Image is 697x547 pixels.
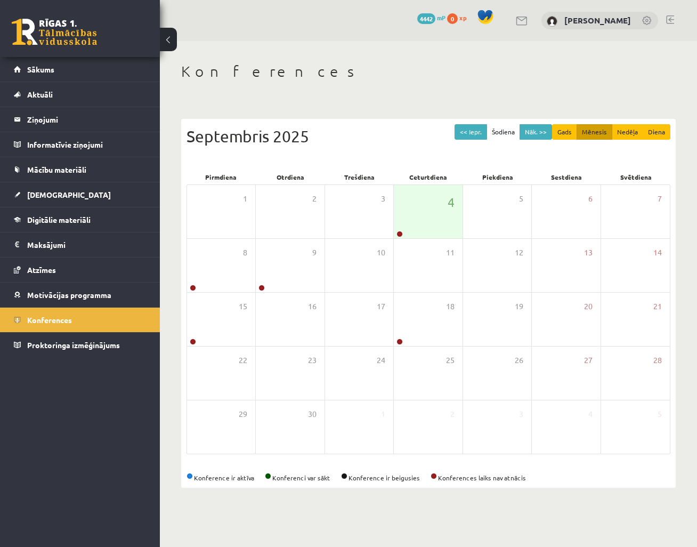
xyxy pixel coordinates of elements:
[14,258,147,282] a: Atzīmes
[450,408,455,420] span: 2
[27,107,147,132] legend: Ziņojumi
[12,19,97,45] a: Rīgas 1. Tālmācības vidusskola
[519,408,523,420] span: 3
[377,247,385,259] span: 10
[612,124,643,140] button: Nedēļa
[14,107,147,132] a: Ziņojumi
[447,13,472,22] a: 0 xp
[27,265,56,275] span: Atzīmes
[312,193,317,205] span: 2
[515,247,523,259] span: 12
[446,355,455,366] span: 25
[14,132,147,157] a: Informatīvie ziņojumi
[653,301,662,312] span: 21
[256,170,325,184] div: Otrdiena
[27,215,91,224] span: Digitālie materiāli
[14,283,147,307] a: Motivācijas programma
[547,16,557,27] img: Jekaterina Eliza Šatrovska
[447,13,458,24] span: 0
[515,355,523,366] span: 26
[653,355,662,366] span: 28
[377,355,385,366] span: 24
[584,355,593,366] span: 27
[181,62,676,81] h1: Konferences
[308,355,317,366] span: 23
[588,408,593,420] span: 4
[381,408,385,420] span: 1
[27,315,72,325] span: Konferences
[584,301,593,312] span: 20
[643,124,670,140] button: Diena
[308,301,317,312] span: 16
[564,15,631,26] a: [PERSON_NAME]
[519,193,523,205] span: 5
[243,193,247,205] span: 1
[308,408,317,420] span: 30
[532,170,602,184] div: Sestdiena
[417,13,445,22] a: 4442 mP
[27,190,111,199] span: [DEMOGRAPHIC_DATA]
[515,301,523,312] span: 19
[417,13,435,24] span: 4442
[14,308,147,332] a: Konferences
[27,290,111,300] span: Motivācijas programma
[187,473,670,482] div: Konference ir aktīva Konferenci var sākt Konference ir beigusies Konferences laiks nav atnācis
[577,124,612,140] button: Mēnesis
[187,170,256,184] div: Pirmdiena
[325,170,394,184] div: Trešdiena
[14,232,147,257] a: Maksājumi
[658,408,662,420] span: 5
[14,57,147,82] a: Sākums
[377,301,385,312] span: 17
[437,13,445,22] span: mP
[463,170,532,184] div: Piekdiena
[520,124,552,140] button: Nāk. >>
[446,301,455,312] span: 18
[14,333,147,357] a: Proktoringa izmēģinājums
[653,247,662,259] span: 14
[601,170,670,184] div: Svētdiena
[14,82,147,107] a: Aktuāli
[658,193,662,205] span: 7
[27,132,147,157] legend: Informatīvie ziņojumi
[455,124,487,140] button: << Iepr.
[14,207,147,232] a: Digitālie materiāli
[27,340,120,350] span: Proktoringa izmēģinājums
[27,165,86,174] span: Mācību materiāli
[446,247,455,259] span: 11
[14,157,147,182] a: Mācību materiāli
[243,247,247,259] span: 8
[187,124,670,148] div: Septembris 2025
[487,124,520,140] button: Šodiena
[584,247,593,259] span: 13
[394,170,463,184] div: Ceturtdiena
[27,90,53,99] span: Aktuāli
[381,193,385,205] span: 3
[27,232,147,257] legend: Maksājumi
[239,301,247,312] span: 15
[27,65,54,74] span: Sākums
[239,355,247,366] span: 22
[588,193,593,205] span: 6
[312,247,317,259] span: 9
[239,408,247,420] span: 29
[459,13,466,22] span: xp
[552,124,577,140] button: Gads
[448,193,455,211] span: 4
[14,182,147,207] a: [DEMOGRAPHIC_DATA]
